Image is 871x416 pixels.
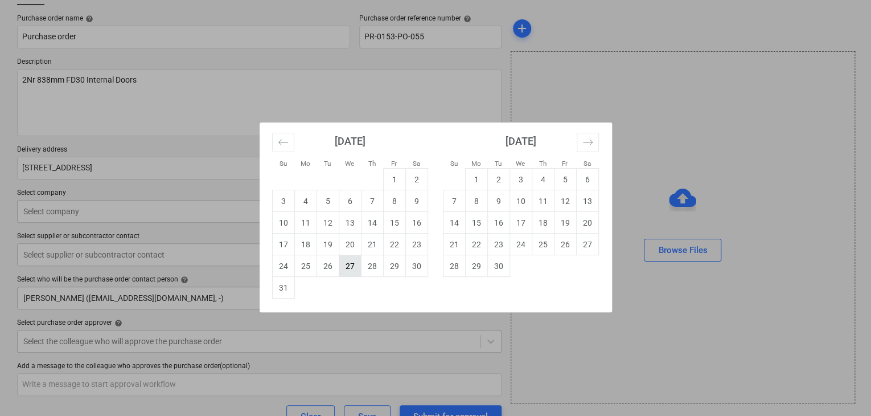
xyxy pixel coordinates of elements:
[324,160,331,168] small: Tu
[510,234,532,255] td: Wednesday, September 24, 2025
[339,234,361,255] td: Wednesday, August 20, 2025
[576,169,598,190] td: Saturday, September 6, 2025
[532,212,554,234] td: Thursday, September 18, 2025
[272,133,294,152] button: Move backward to switch to the previous month.
[487,255,510,277] td: Tuesday, September 30, 2025
[361,190,383,212] td: Thursday, August 7, 2025
[532,169,554,190] td: Thursday, September 4, 2025
[814,361,871,416] iframe: Chat Widget
[280,160,287,168] small: Su
[405,234,428,255] td: Saturday, August 23, 2025
[443,190,465,212] td: Sunday, September 7, 2025
[443,255,465,277] td: Sunday, September 28, 2025
[383,169,405,190] td: Friday, August 1, 2025
[450,160,458,168] small: Su
[465,234,487,255] td: Monday, September 22, 2025
[317,190,339,212] td: Tuesday, August 5, 2025
[405,212,428,234] td: Saturday, August 16, 2025
[272,255,294,277] td: Sunday, August 24, 2025
[487,234,510,255] td: Tuesday, September 23, 2025
[383,212,405,234] td: Friday, August 15, 2025
[465,190,487,212] td: Monday, September 8, 2025
[339,190,361,212] td: Wednesday, August 6, 2025
[554,212,576,234] td: Friday, September 19, 2025
[272,277,294,299] td: Sunday, August 31, 2025
[554,190,576,212] td: Friday, September 12, 2025
[510,190,532,212] td: Wednesday, September 10, 2025
[576,234,598,255] td: Saturday, September 27, 2025
[465,255,487,277] td: Monday, September 29, 2025
[383,234,405,255] td: Friday, August 22, 2025
[554,234,576,255] td: Friday, September 26, 2025
[487,212,510,234] td: Tuesday, September 16, 2025
[532,234,554,255] td: Thursday, September 25, 2025
[495,160,502,168] small: Tu
[539,160,547,168] small: Th
[510,169,532,190] td: Wednesday, September 3, 2025
[443,234,465,255] td: Sunday, September 21, 2025
[339,255,361,277] td: Wednesday, August 27, 2025
[510,212,532,234] td: Wednesday, September 17, 2025
[272,234,294,255] td: Sunday, August 17, 2025
[516,160,525,168] small: We
[361,234,383,255] td: Thursday, August 21, 2025
[260,123,612,312] div: Calendar
[487,190,510,212] td: Tuesday, September 9, 2025
[345,160,354,168] small: We
[465,212,487,234] td: Monday, September 15, 2025
[383,190,405,212] td: Friday, August 8, 2025
[487,169,510,190] td: Tuesday, September 2, 2025
[301,160,310,168] small: Mo
[391,160,397,168] small: Fr
[317,234,339,255] td: Tuesday, August 19, 2025
[405,169,428,190] td: Saturday, August 2, 2025
[294,212,317,234] td: Monday, August 11, 2025
[339,212,361,234] td: Wednesday, August 13, 2025
[577,133,599,152] button: Move forward to switch to the next month.
[471,160,481,168] small: Mo
[576,190,598,212] td: Saturday, September 13, 2025
[294,190,317,212] td: Monday, August 4, 2025
[335,135,365,147] strong: [DATE]
[361,255,383,277] td: Thursday, August 28, 2025
[584,160,591,168] small: Sa
[532,190,554,212] td: Thursday, September 11, 2025
[383,255,405,277] td: Friday, August 29, 2025
[317,212,339,234] td: Tuesday, August 12, 2025
[554,169,576,190] td: Friday, September 5, 2025
[443,212,465,234] td: Sunday, September 14, 2025
[562,160,568,168] small: Fr
[405,255,428,277] td: Saturday, August 30, 2025
[361,212,383,234] td: Thursday, August 14, 2025
[368,160,376,168] small: Th
[506,135,536,147] strong: [DATE]
[405,190,428,212] td: Saturday, August 9, 2025
[294,234,317,255] td: Monday, August 18, 2025
[272,212,294,234] td: Sunday, August 10, 2025
[465,169,487,190] td: Monday, September 1, 2025
[272,190,294,212] td: Sunday, August 3, 2025
[576,212,598,234] td: Saturday, September 20, 2025
[413,160,420,168] small: Sa
[317,255,339,277] td: Tuesday, August 26, 2025
[294,255,317,277] td: Monday, August 25, 2025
